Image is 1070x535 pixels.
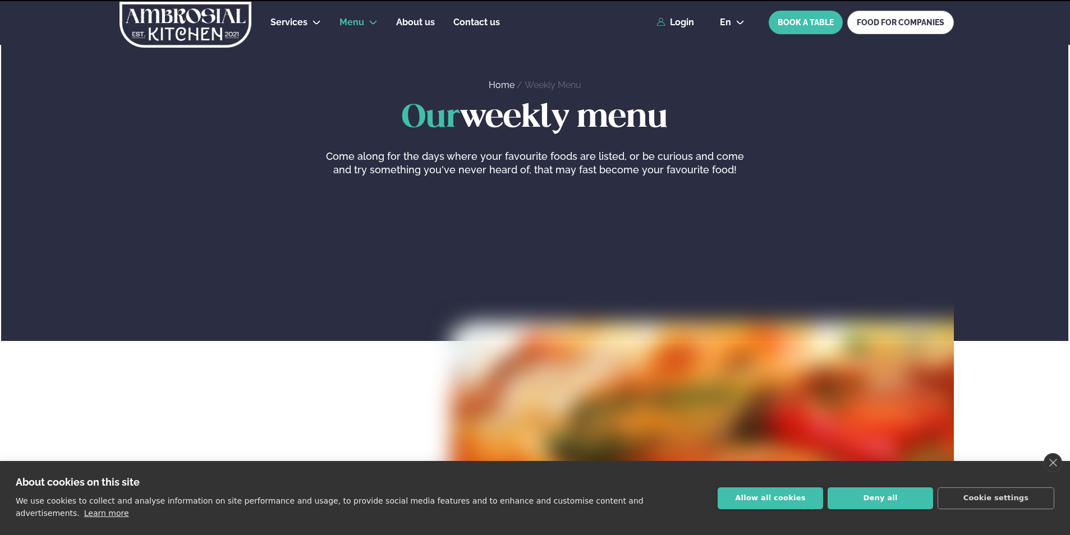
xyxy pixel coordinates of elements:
h1: weekly menu [116,100,954,136]
a: About us [396,16,435,29]
a: Login [656,17,694,27]
span: / [517,80,525,90]
span: Menu [339,17,364,27]
p: We use cookies to collect and analyse information on site performance and usage, to provide socia... [16,496,644,518]
span: Our [402,103,460,133]
p: Come along for the days where your favourite foods are listed, or be curious and come and try som... [323,150,747,177]
span: en [720,18,731,27]
a: FOOD FOR COMPANIES [847,11,954,34]
img: logo [118,2,252,48]
strong: About cookies on this site [16,476,140,488]
a: Services [270,16,307,29]
button: Allow all cookies [718,487,823,509]
a: Menu [339,16,364,29]
button: en [711,18,754,27]
span: About us [396,17,435,27]
button: BOOK A TABLE [769,11,843,34]
a: close [1044,453,1062,472]
a: Home [489,80,515,90]
span: Services [270,17,307,27]
button: Cookie settings [938,487,1054,509]
span: Contact us [453,17,500,27]
a: Weekly Menu [525,80,581,90]
a: Learn more [84,509,129,518]
button: Deny all [828,487,933,509]
a: Contact us [453,16,500,29]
